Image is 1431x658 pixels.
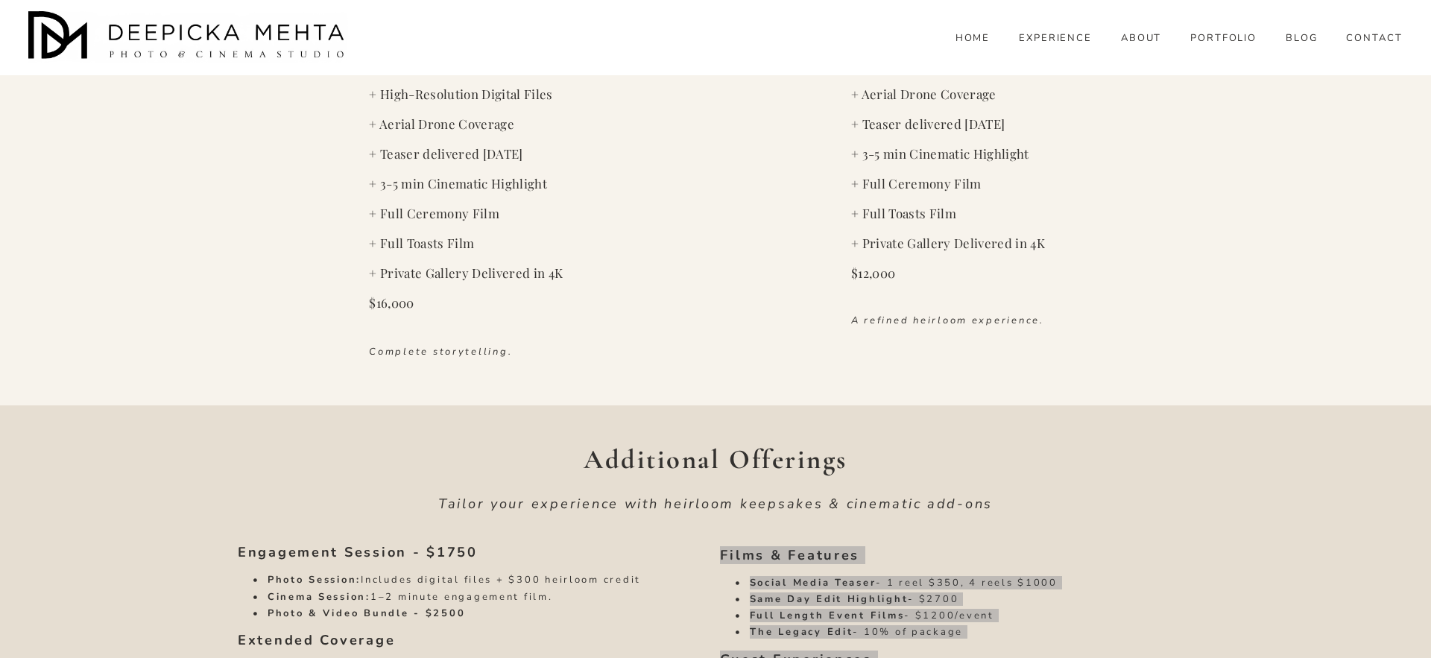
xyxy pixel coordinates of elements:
code: + Teaser delivered [DATE] [369,145,522,162]
a: folder dropdown [1286,32,1318,45]
a: PORTFOLIO [1190,32,1257,45]
p: - 10% of package [750,627,1237,639]
a: CONTACT [1346,32,1403,45]
code: + Aerial Drone Coverage [851,86,996,102]
code: + Teaser delivered [DATE] [851,116,1005,132]
em: A refined heirloom experience. [851,314,1044,327]
strong: Full Length Event Films [750,609,905,622]
code: + 3-5 min Cinematic Highlight [851,145,1029,162]
code: $12,000 [851,265,895,281]
p: 1–2 minute engagement film. [268,592,668,604]
code: + High-Resolution Digital Files [369,86,552,102]
strong: Films & Features [720,546,860,564]
strong: Additional Offerings [584,443,847,475]
img: Austin Wedding Photographer - Deepicka Mehta Photography &amp; Cinematography [28,11,349,63]
span: BLOG [1286,33,1318,45]
em: Tailor your experience with heirloom keepsakes & cinematic add-ons [438,495,993,513]
em: Complete storytelling. [369,345,512,358]
a: HOME [955,32,991,45]
strong: Photo & Video Bundle - $2500 [268,607,465,620]
p: Includes digital files + $300 heirloom credit [268,575,668,586]
strong: Extended Coverage [238,631,395,649]
code: + Aerial Drone Coverage [369,116,514,132]
strong: The Legacy Edit [750,625,853,639]
strong: Photo Session: [268,573,361,586]
code: + Full Toasts Film [369,235,474,251]
a: EXPERIENCE [1019,32,1093,45]
p: - $1200/event [750,610,1237,622]
p: - 1 reel $350, 4 reels $1000 [750,578,1237,589]
strong: Social Media Teaser [750,576,876,589]
code: + Full Ceremony Film [851,175,982,192]
strong: Cinema Session: [268,590,370,604]
a: ABOUT [1121,32,1162,45]
strong: Same Day Edit Highlight [750,592,909,606]
strong: Engagement Session - $1750 [238,543,478,561]
code: + Full Toasts Film [851,205,956,221]
p: - $2700 [750,594,1237,606]
code: $16,000 [369,294,414,311]
code: + 3-5 min Cinematic Highlight [369,175,547,192]
code: + Private Gallery Delivered in 4K [369,265,563,281]
code: + Private Gallery Delivered in 4K [851,235,1045,251]
code: + Full Ceremony Film [369,205,499,221]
